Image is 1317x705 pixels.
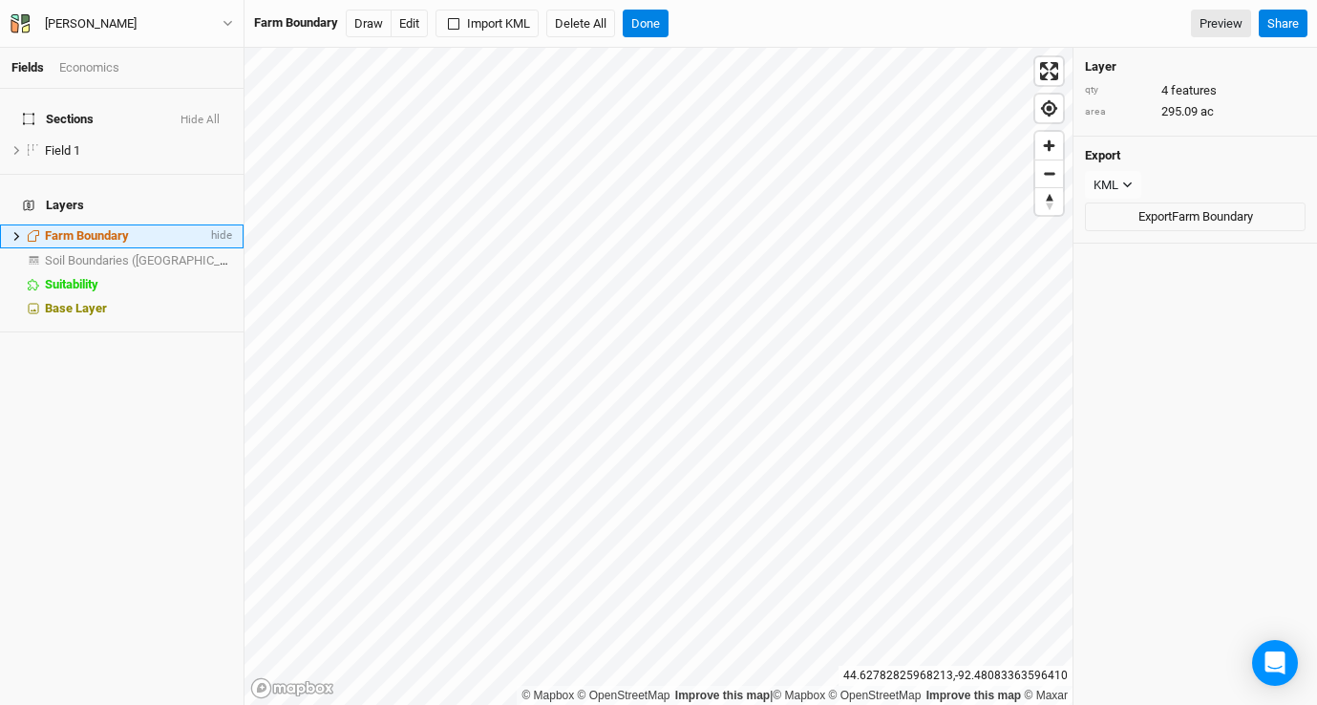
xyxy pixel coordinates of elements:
[45,228,207,244] div: Farm Boundary
[1191,10,1251,38] a: Preview
[1085,148,1306,163] h4: Export
[45,301,107,315] span: Base Layer
[1024,689,1068,702] a: Maxar
[435,10,539,38] button: Import KML
[926,689,1021,702] a: Improve this map
[839,666,1073,686] div: 44.62782825968213 , -92.48083363596410
[45,277,232,292] div: Suitability
[1035,187,1063,215] button: Reset bearing to north
[675,689,770,702] a: Improve this map
[346,10,392,38] button: Draw
[45,228,129,243] span: Farm Boundary
[11,60,44,75] a: Fields
[1085,59,1306,75] h4: Layer
[45,14,137,33] div: [PERSON_NAME]
[1085,171,1141,200] button: KML
[546,10,615,38] button: Delete All
[45,14,137,33] div: Bronson Stone
[1035,160,1063,187] button: Zoom out
[1085,83,1152,97] div: qty
[1035,95,1063,122] button: Find my location
[1035,188,1063,215] span: Reset bearing to north
[1171,82,1217,99] span: features
[521,689,574,702] a: Mapbox
[180,114,221,127] button: Hide All
[1085,203,1306,231] button: ExportFarm Boundary
[1035,57,1063,85] button: Enter fullscreen
[1085,105,1152,119] div: area
[45,253,257,267] span: Soil Boundaries ([GEOGRAPHIC_DATA])
[1259,10,1307,38] button: Share
[250,677,334,699] a: Mapbox logo
[23,112,94,127] span: Sections
[244,48,1073,705] canvas: Map
[254,14,338,32] div: Farm Boundary
[623,10,669,38] button: Done
[45,277,98,291] span: Suitability
[11,186,232,224] h4: Layers
[1085,82,1306,99] div: 4
[391,10,428,38] button: Edit
[1200,103,1214,120] span: ac
[1085,103,1306,120] div: 295.09
[45,143,232,159] div: Field 1
[59,59,119,76] div: Economics
[1252,640,1298,686] div: Open Intercom Messenger
[773,689,825,702] a: Mapbox
[45,143,80,158] span: Field 1
[1094,176,1118,195] div: KML
[578,689,670,702] a: OpenStreetMap
[521,686,1068,705] div: |
[10,13,234,34] button: [PERSON_NAME]
[1035,132,1063,160] button: Zoom in
[207,224,232,248] span: hide
[45,301,232,316] div: Base Layer
[45,253,232,268] div: Soil Boundaries (US)
[829,689,922,702] a: OpenStreetMap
